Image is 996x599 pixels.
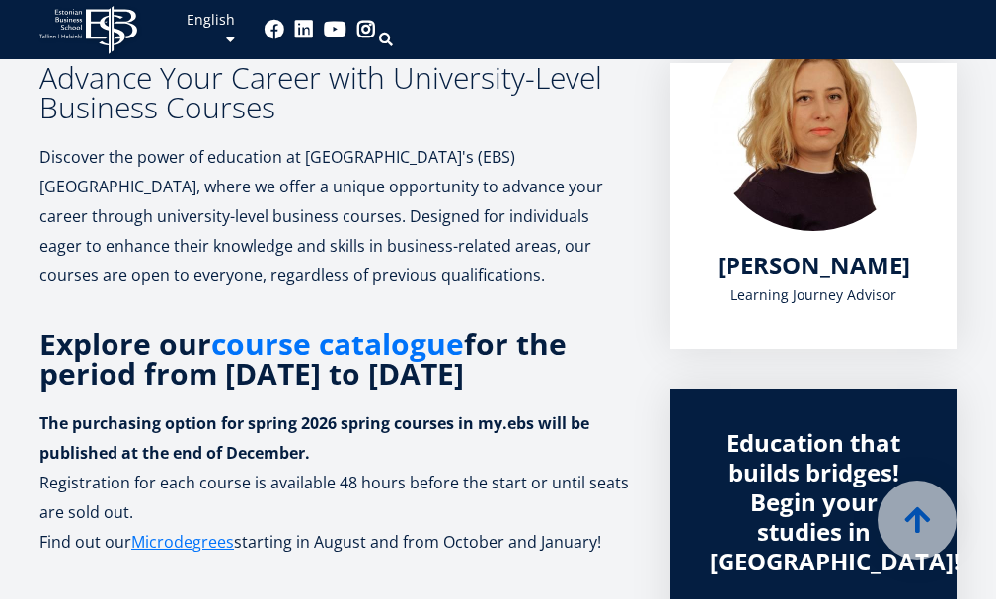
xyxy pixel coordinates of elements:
a: course catalogue [211,330,464,359]
a: Facebook [265,20,284,39]
div: Learning Journey Advisor [710,280,917,310]
div: Education that builds bridges! Begin your studies in [GEOGRAPHIC_DATA]! [710,428,917,576]
a: Instagram [356,20,376,39]
a: [PERSON_NAME] [718,251,910,280]
h3: Advance Your Career with University-Level Business Courses [39,63,631,122]
img: Kadri Osula Learning Journey Advisor [710,24,917,231]
a: Youtube [324,20,346,39]
strong: Explore our for the period from [DATE] to [DATE] [39,324,567,394]
strong: The purchasing option for spring 2026 spring courses in my.ebs will be published at the end of De... [39,412,589,464]
span: [PERSON_NAME] [718,249,910,281]
a: Microdegrees [131,527,234,557]
p: Registration for each course is available 48 hours before the start or until seats are sold out. ... [39,468,631,557]
p: Discover the power of education at [GEOGRAPHIC_DATA]'s (EBS) [GEOGRAPHIC_DATA], where we offer a ... [39,142,631,290]
a: Linkedin [294,20,314,39]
